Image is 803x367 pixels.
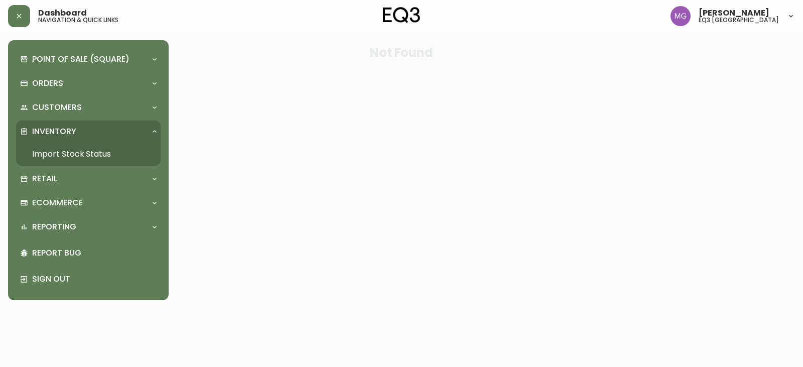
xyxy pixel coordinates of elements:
[16,143,161,166] a: Import Stock Status
[32,248,157,259] p: Report Bug
[38,9,87,17] span: Dashboard
[699,17,779,23] h5: eq3 [GEOGRAPHIC_DATA]
[16,48,161,70] div: Point of Sale (Square)
[16,168,161,190] div: Retail
[32,126,76,137] p: Inventory
[671,6,691,26] img: de8837be2a95cd31bb7c9ae23fe16153
[32,78,63,89] p: Orders
[16,96,161,118] div: Customers
[32,102,82,113] p: Customers
[32,197,83,208] p: Ecommerce
[16,72,161,94] div: Orders
[16,266,161,292] div: Sign Out
[16,216,161,238] div: Reporting
[32,173,57,184] p: Retail
[38,17,118,23] h5: navigation & quick links
[16,120,161,143] div: Inventory
[383,7,420,23] img: logo
[32,54,129,65] p: Point of Sale (Square)
[32,221,76,232] p: Reporting
[16,192,161,214] div: Ecommerce
[16,240,161,266] div: Report Bug
[32,274,157,285] p: Sign Out
[699,9,769,17] span: [PERSON_NAME]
